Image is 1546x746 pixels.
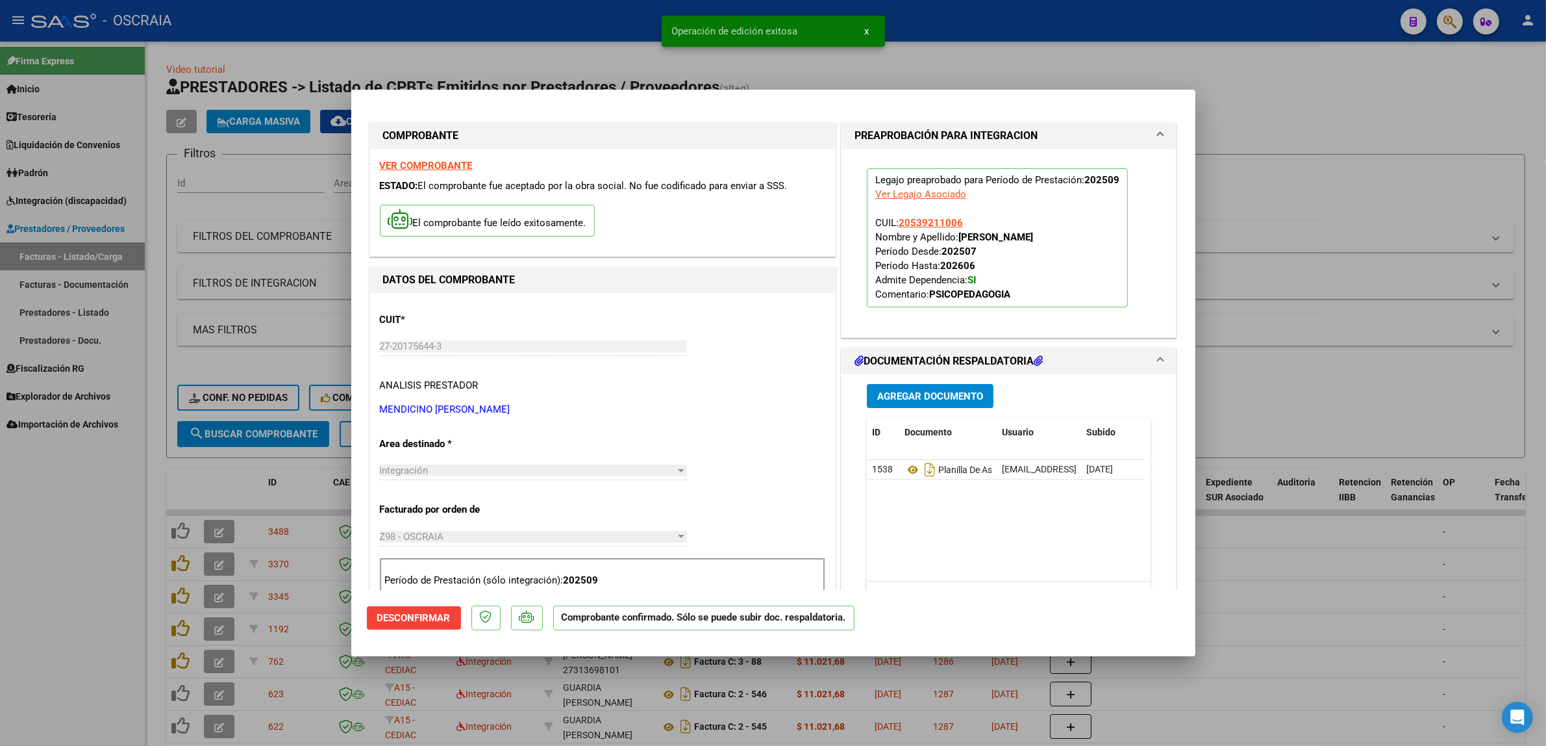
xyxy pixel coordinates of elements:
datatable-header-cell: ID [867,418,899,446]
strong: 202606 [940,260,975,272]
datatable-header-cell: Documento [899,418,997,446]
span: 1538 [872,464,893,474]
span: x [865,25,869,37]
p: CUIT [380,313,514,328]
datatable-header-cell: Subido [1081,418,1146,446]
button: Desconfirmar [367,606,461,630]
span: Z98 - OSCRAIA [380,531,444,543]
span: Integración [380,465,429,476]
div: PREAPROBACIÓN PARA INTEGRACION [842,149,1177,337]
p: Facturado por orden de [380,502,514,517]
span: CUIL: Nombre y Apellido: Período Desde: Período Hasta: Admite Dependencia: [875,217,1033,300]
strong: [PERSON_NAME] [958,231,1033,243]
strong: 202509 [1084,174,1119,186]
span: Desconfirmar [377,612,451,624]
datatable-header-cell: Usuario [997,418,1081,446]
h1: PREAPROBACIÓN PARA INTEGRACION [854,128,1038,144]
h1: DOCUMENTACIÓN RESPALDATORIA [854,354,1043,369]
span: ID [872,427,880,437]
button: Agregar Documento [867,384,993,408]
div: ANALISIS PRESTADOR [380,378,479,393]
div: 1 total [867,582,1151,614]
p: Area destinado * [380,437,514,452]
p: MENDICINO [PERSON_NAME] [380,402,825,417]
strong: DATOS DEL COMPROBANTE [383,274,516,286]
i: Descargar documento [921,459,938,480]
div: Open Intercom Messenger [1502,702,1533,733]
span: [EMAIL_ADDRESS][DOMAIN_NAME] - [PERSON_NAME] [1002,464,1222,474]
span: Subido [1086,427,1116,437]
strong: 202509 [564,574,599,586]
span: Operación de edición exitosa [672,25,798,38]
span: Planilla De Asistencia [904,465,1023,475]
span: 20539211006 [899,217,963,229]
p: Período de Prestación (sólo integración): [385,573,820,588]
strong: PSICOPEDAGOGIA [929,289,1010,300]
p: Comprobante confirmado. Sólo se puede subir doc. respaldatoria. [553,606,854,631]
a: VER COMPROBANTE [380,160,473,172]
strong: SI [967,274,976,286]
div: Ver Legajo Asociado [875,187,966,201]
span: Usuario [1002,427,1034,437]
strong: COMPROBANTE [383,129,459,142]
mat-expansion-panel-header: DOCUMENTACIÓN RESPALDATORIA [842,348,1177,374]
p: Legajo preaprobado para Período de Prestación: [867,168,1128,307]
mat-expansion-panel-header: PREAPROBACIÓN PARA INTEGRACION [842,123,1177,149]
strong: 202507 [941,246,977,257]
span: El comprobante fue aceptado por la obra social. No fue codificado para enviar a SSS. [418,180,788,192]
span: ESTADO: [380,180,418,192]
button: x [854,19,880,43]
div: DOCUMENTACIÓN RESPALDATORIA [842,374,1177,644]
span: Documento [904,427,952,437]
span: Comentario: [875,289,1010,300]
span: Agregar Documento [877,391,983,402]
span: [DATE] [1086,464,1113,474]
p: El comprobante fue leído exitosamente. [380,205,595,237]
